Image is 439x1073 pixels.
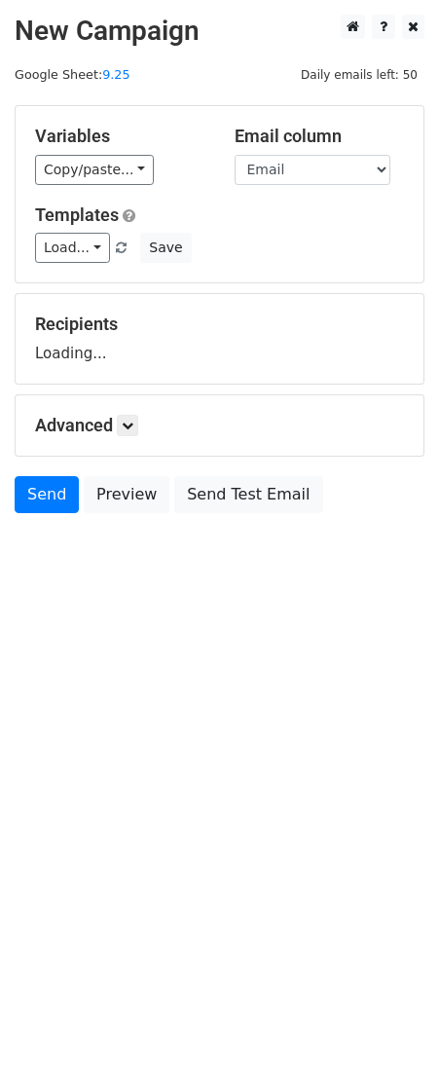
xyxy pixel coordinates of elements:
span: Daily emails left: 50 [294,64,424,86]
div: Loading... [35,314,404,364]
h5: Variables [35,126,205,147]
small: Google Sheet: [15,67,130,82]
a: Send [15,476,79,513]
a: Templates [35,204,119,225]
a: Preview [84,476,169,513]
h5: Advanced [35,415,404,436]
h5: Recipients [35,314,404,335]
a: Daily emails left: 50 [294,67,424,82]
a: 9.25 [102,67,129,82]
a: Copy/paste... [35,155,154,185]
h5: Email column [235,126,405,147]
a: Load... [35,233,110,263]
h2: New Campaign [15,15,424,48]
a: Send Test Email [174,476,322,513]
button: Save [140,233,191,263]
